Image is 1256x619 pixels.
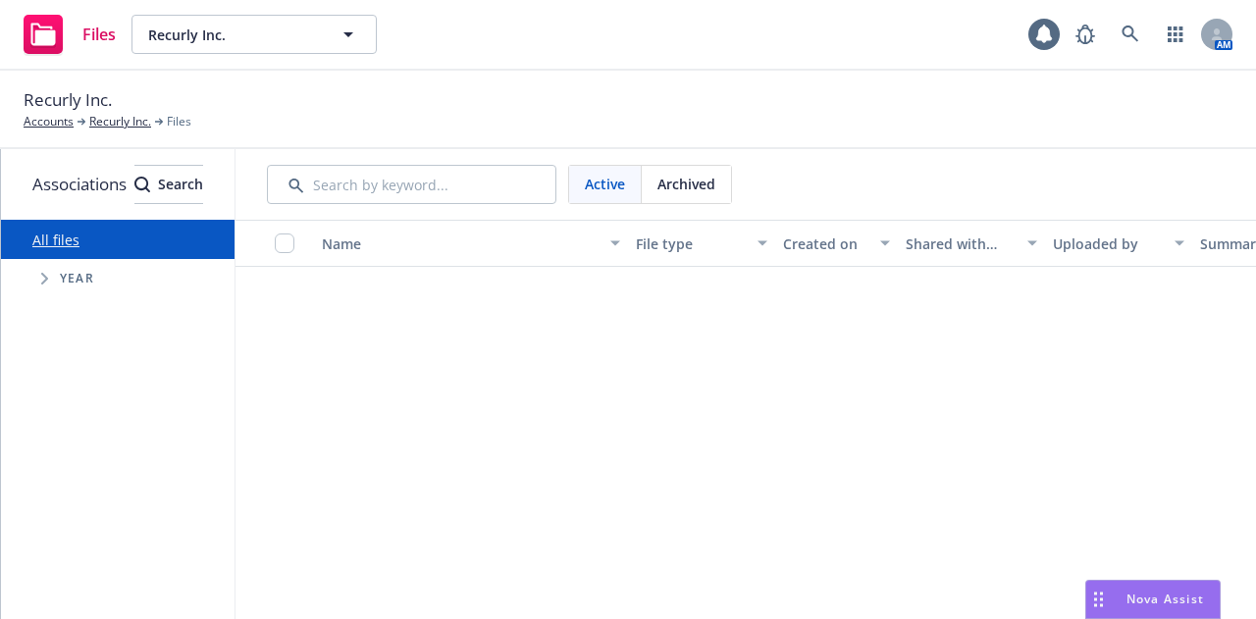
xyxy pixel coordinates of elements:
span: Nova Assist [1126,591,1204,607]
span: Files [167,113,191,130]
button: Uploaded by [1045,220,1192,267]
a: Switch app [1156,15,1195,54]
input: Select all [275,233,294,253]
a: Accounts [24,113,74,130]
svg: Search [134,177,150,192]
span: Recurly Inc. [148,25,318,45]
div: Uploaded by [1053,233,1163,254]
a: All files [32,231,79,249]
a: Files [16,7,124,62]
div: Created on [783,233,868,254]
button: Name [314,220,628,267]
button: Shared with client [898,220,1045,267]
span: Archived [657,174,715,194]
a: Recurly Inc. [89,113,151,130]
a: Report a Bug [1066,15,1105,54]
span: Year [60,273,94,284]
span: Files [82,26,116,42]
button: Recurly Inc. [131,15,377,54]
button: Created on [775,220,898,267]
div: Name [322,233,599,254]
div: Tree Example [1,259,235,298]
div: File type [636,233,746,254]
a: Search [1111,15,1150,54]
button: SearchSearch [134,165,203,204]
div: Search [134,166,203,203]
span: Associations [32,172,127,197]
input: Search by keyword... [267,165,556,204]
button: Nova Assist [1085,580,1221,619]
button: File type [628,220,775,267]
span: Recurly Inc. [24,87,112,113]
div: Drag to move [1086,581,1111,618]
div: Shared with client [906,233,1016,254]
span: Active [585,174,625,194]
